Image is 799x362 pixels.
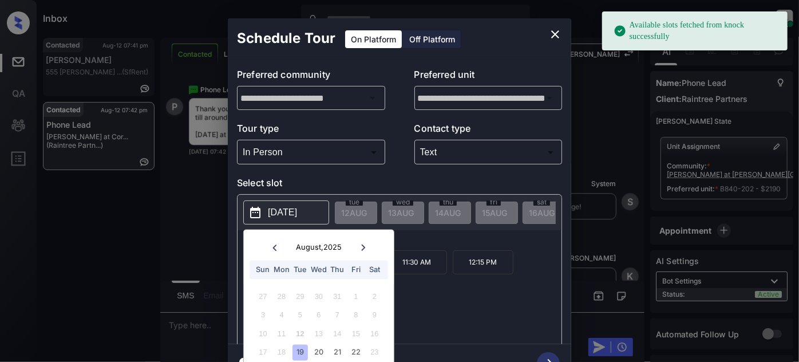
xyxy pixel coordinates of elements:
[292,262,308,278] div: Tue
[292,326,308,341] div: Not available Tuesday, August 12th, 2025
[311,326,326,341] div: Not available Wednesday, August 13th, 2025
[292,308,308,323] div: Not available Tuesday, August 5th, 2025
[544,23,567,46] button: close
[311,262,326,278] div: Wed
[386,250,447,274] p: 11:30 AM
[367,289,382,304] div: Not available Saturday, August 2nd, 2025
[240,143,382,162] div: In Person
[614,15,778,47] div: Available slots fetched from knock successfully
[414,68,563,86] p: Preferred unit
[311,289,326,304] div: Not available Wednesday, July 30th, 2025
[367,326,382,341] div: Not available Saturday, August 16th, 2025
[237,68,385,86] p: Preferred community
[243,200,329,225] button: [DATE]
[348,308,363,323] div: Not available Friday, August 8th, 2025
[274,326,289,341] div: Not available Monday, August 11th, 2025
[330,326,345,341] div: Not available Thursday, August 14th, 2025
[254,230,561,250] p: *Available time slots
[296,243,342,252] div: August , 2025
[255,326,271,341] div: Not available Sunday, August 10th, 2025
[345,30,402,48] div: On Platform
[237,176,562,194] p: Select slot
[367,308,382,323] div: Not available Saturday, August 9th, 2025
[237,121,385,140] p: Tour type
[274,262,289,278] div: Mon
[268,206,297,219] p: [DATE]
[255,308,271,323] div: Not available Sunday, August 3rd, 2025
[255,289,271,304] div: Not available Sunday, July 27th, 2025
[348,326,363,341] div: Not available Friday, August 15th, 2025
[330,262,345,278] div: Thu
[228,18,345,58] h2: Schedule Tour
[274,289,289,304] div: Not available Monday, July 28th, 2025
[330,308,345,323] div: Not available Thursday, August 7th, 2025
[274,308,289,323] div: Not available Monday, August 4th, 2025
[417,143,560,162] div: Text
[311,308,326,323] div: Not available Wednesday, August 6th, 2025
[330,289,345,304] div: Not available Thursday, July 31st, 2025
[348,262,363,278] div: Fri
[404,30,461,48] div: Off Platform
[292,289,308,304] div: Not available Tuesday, July 29th, 2025
[453,250,513,274] p: 12:15 PM
[367,262,382,278] div: Sat
[348,289,363,304] div: Not available Friday, August 1st, 2025
[255,262,271,278] div: Sun
[414,121,563,140] p: Contact type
